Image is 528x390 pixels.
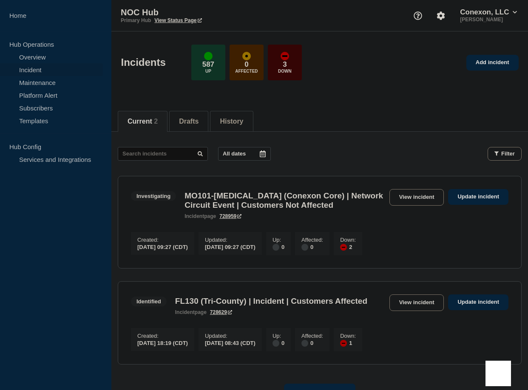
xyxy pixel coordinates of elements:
[204,52,213,60] div: up
[205,333,255,339] p: Updated :
[137,339,188,346] div: [DATE] 18:19 (CDT)
[281,52,289,60] div: down
[154,118,158,125] span: 2
[205,339,255,346] div: [DATE] 08:43 (CDT)
[458,17,519,23] p: [PERSON_NAME]
[131,297,167,306] span: Identified
[205,237,255,243] p: Updated :
[389,189,444,206] a: View incident
[118,147,208,161] input: Search incidents
[273,237,284,243] p: Up :
[301,339,323,347] div: 0
[273,340,279,347] div: disabled
[301,237,323,243] p: Affected :
[340,333,356,339] p: Down :
[137,333,188,339] p: Created :
[389,294,444,311] a: View incident
[175,309,207,315] p: page
[185,191,385,210] h3: MO101-[MEDICAL_DATA] (Conexon Core) | Network Circuit Event | Customers Not Affected
[242,52,251,60] div: affected
[137,243,188,250] div: [DATE] 09:27 (CDT)
[409,7,427,25] button: Support
[185,213,204,219] span: incident
[131,191,176,201] span: Investigating
[202,60,214,69] p: 587
[244,60,248,69] p: 0
[235,69,258,73] p: Affected
[121,8,291,17] p: NOC Hub
[340,340,347,347] div: down
[205,243,255,250] div: [DATE] 09:27 (CDT)
[301,243,323,251] div: 0
[340,244,347,251] div: down
[340,339,356,347] div: 1
[432,7,450,25] button: Account settings
[121,57,166,68] h1: Incidents
[466,55,519,71] a: Add incident
[340,243,356,251] div: 2
[301,340,308,347] div: disabled
[458,8,519,17] button: Conexon, LLC
[121,17,151,23] p: Primary Hub
[128,118,158,125] button: Current 2
[175,297,367,306] h3: FL130 (Tri-County) | Incident | Customers Affected
[273,244,279,251] div: disabled
[488,147,522,161] button: Filter
[205,69,211,73] p: Up
[278,69,292,73] p: Down
[485,361,511,386] iframe: Help Scout Beacon - Open
[283,60,287,69] p: 3
[448,189,508,205] a: Update incident
[218,147,271,161] button: All dates
[501,150,515,157] span: Filter
[137,237,188,243] p: Created :
[175,309,195,315] span: incident
[273,333,284,339] p: Up :
[273,339,284,347] div: 0
[340,237,356,243] p: Down :
[448,294,508,310] a: Update incident
[301,244,308,251] div: disabled
[185,213,216,219] p: page
[220,118,243,125] button: History
[223,150,246,157] p: All dates
[179,118,199,125] button: Drafts
[154,17,202,23] a: View Status Page
[273,243,284,251] div: 0
[301,333,323,339] p: Affected :
[219,213,241,219] a: 728959
[210,309,232,315] a: 728629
